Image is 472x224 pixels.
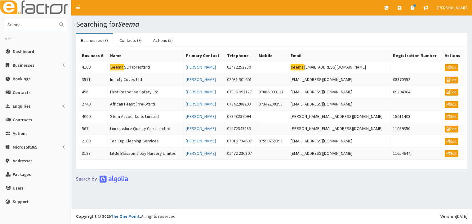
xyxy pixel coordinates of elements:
[13,103,31,109] span: Enquiries
[13,117,32,123] span: Contracts
[186,126,216,131] a: [PERSON_NAME]
[440,213,467,219] div: [DATE]
[71,208,472,224] footer: All rights reserved.
[107,50,183,61] th: Name
[79,61,108,74] td: 4169
[76,20,467,28] h1: Searching for
[390,50,442,61] th: Registration Number
[13,199,29,204] span: Support
[110,64,124,70] mark: Seema
[148,34,178,47] a: Actions (5)
[440,213,456,219] b: Version
[13,76,31,82] span: Bookings
[13,62,34,68] span: Businesses
[224,147,256,160] td: 01472 236807
[390,110,442,123] td: 15611403
[13,131,28,136] span: Actions
[13,185,24,191] span: Users
[288,61,390,74] td: [EMAIL_ADDRESS][DOMAIN_NAME]
[79,135,108,147] td: 2109
[288,50,390,61] th: Email
[224,74,256,86] td: 02031 501601
[224,50,256,61] th: Telephone
[224,135,256,147] td: 07916 734607
[390,147,442,160] td: 11654644
[3,19,56,30] input: Search...
[107,86,183,98] td: First Response Safety Ltd
[224,98,256,111] td: 07342288293
[288,86,390,98] td: [EMAIL_ADDRESS][DOMAIN_NAME]
[288,123,390,135] td: [PERSON_NAME][EMAIL_ADDRESS][DOMAIN_NAME]
[107,110,183,123] td: Stem Accountants Limited
[107,135,183,147] td: Tea Cup Cleaning Services
[79,74,108,86] td: 3571
[390,123,442,135] td: 11089350
[13,49,34,54] span: Dashboard
[390,86,442,98] td: 09304904
[79,50,108,61] th: Business #
[186,114,216,119] a: [PERSON_NAME]
[76,34,113,47] a: Businesses (8)
[79,147,108,160] td: 3198
[445,89,458,96] a: Edit
[288,110,390,123] td: [PERSON_NAME][EMAIL_ADDRESS][DOMAIN_NAME]
[76,213,141,219] strong: Copyright © 2025 .
[224,61,256,74] td: 01472252780
[13,172,31,177] span: Packages
[437,5,467,11] span: [PERSON_NAME]
[442,50,464,61] th: Actions
[445,138,458,145] a: Edit
[186,64,216,70] a: [PERSON_NAME]
[79,86,108,98] td: 456
[445,150,458,157] a: Edit
[256,50,288,61] th: Mobile
[445,113,458,120] a: Edit
[107,61,183,74] td: Suri (prestart)
[445,101,458,108] a: Edit
[186,138,216,144] a: [PERSON_NAME]
[288,147,390,160] td: [EMAIL_ADDRESS][DOMAIN_NAME]
[79,123,108,135] td: 567
[288,135,390,147] td: [EMAIL_ADDRESS][DOMAIN_NAME]
[224,123,256,135] td: 01472347285
[107,123,183,135] td: Lincolnshire Quality Care Limited
[288,74,390,86] td: [EMAIL_ADDRESS][DOMAIN_NAME]
[291,64,304,70] mark: seema
[256,135,288,147] td: 07590759393
[256,86,288,98] td: 07886 993127
[256,98,288,111] td: 07342288293
[183,50,224,61] th: Primary Contact
[445,126,458,132] a: Edit
[118,19,139,29] i: Seema
[288,98,390,111] td: [EMAIL_ADDRESS][DOMAIN_NAME]
[13,158,33,164] span: Addresses
[13,90,31,95] span: Contacts
[76,175,128,183] img: search-by-algolia-light-background.png
[224,86,256,98] td: 07886 993127
[186,89,216,95] a: [PERSON_NAME]
[79,98,108,111] td: 2740
[186,101,216,107] a: [PERSON_NAME]
[186,77,216,82] a: [PERSON_NAME]
[390,74,442,86] td: 08870552
[224,110,256,123] td: 07848237094
[186,150,216,156] a: [PERSON_NAME]
[107,147,183,160] td: Little Blossoms Day Nursery Limited
[114,34,147,47] a: Contacts (9)
[111,213,140,219] a: The One Point
[13,144,37,150] span: Microsoft365
[79,110,108,123] td: 4000
[445,77,458,83] a: Edit
[107,98,183,111] td: African Feast (Pre-Start)
[445,64,458,71] a: Edit
[107,74,183,86] td: Infinity Coves Ltd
